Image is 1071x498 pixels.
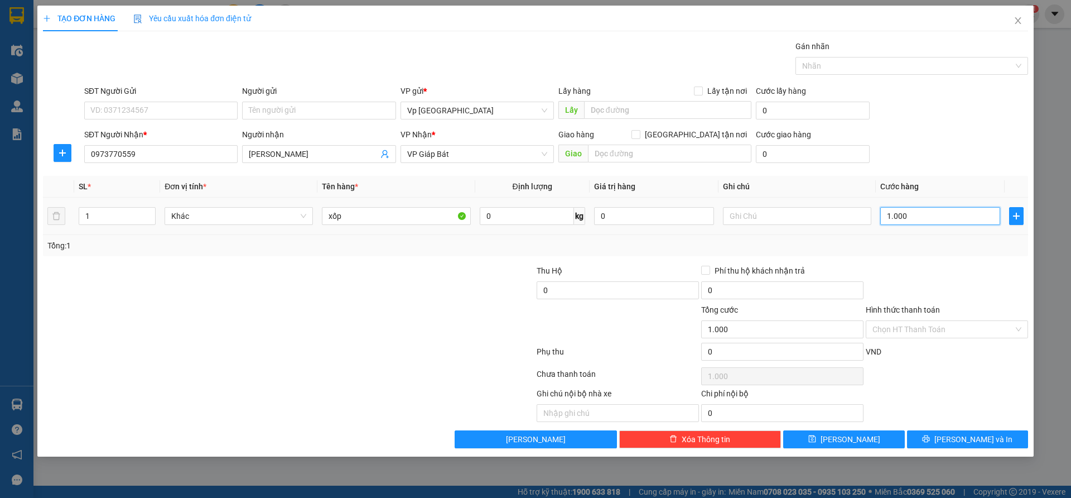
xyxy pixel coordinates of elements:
[558,145,588,162] span: Giao
[619,430,781,448] button: deleteXóa Thông tin
[682,433,730,446] span: Xóa Thông tin
[710,265,809,277] span: Phí thu hộ khách nhận trả
[242,85,395,97] div: Người gửi
[7,23,90,49] span: Số 61 [PERSON_NAME] (Đối diện bến xe [GEOGRAPHIC_DATA])
[703,85,751,97] span: Lấy tận nơi
[594,182,635,191] span: Giá trị hàng
[537,404,699,422] input: Nhập ghi chú
[880,182,919,191] span: Cước hàng
[640,128,751,141] span: [GEOGRAPHIC_DATA] tận nơi
[866,347,881,356] span: VND
[4,36,6,76] img: logo
[242,128,395,141] div: Người nhận
[669,435,677,444] span: delete
[584,101,751,119] input: Dọc đường
[322,207,470,225] input: VD: Bàn, Ghế
[1010,212,1023,221] span: plus
[723,207,871,225] input: Ghi Chú
[165,182,206,191] span: Đơn vị tính
[79,182,88,191] span: SL
[84,128,238,141] div: SĐT Người Nhận
[701,387,863,404] div: Chi phí nội bộ
[922,435,930,444] span: printer
[322,182,358,191] span: Tên hàng
[756,130,811,139] label: Cước giao hàng
[537,387,699,404] div: Ghi chú nội bộ nhà xe
[47,207,65,225] button: delete
[43,15,51,22] span: plus
[506,433,566,446] span: [PERSON_NAME]
[401,130,432,139] span: VP Nhận
[558,101,584,119] span: Lấy
[1014,16,1022,25] span: close
[537,266,562,275] span: Thu Hộ
[1009,207,1024,225] button: plus
[91,36,192,48] span: THUONGLY09250035
[47,240,413,252] div: Tổng: 1
[535,346,700,365] div: Phụ thu
[756,87,806,95] label: Cước lấy hàng
[455,430,617,448] button: [PERSON_NAME]
[407,146,547,162] span: VP Giáp Bát
[934,433,1012,446] span: [PERSON_NAME] và In
[866,305,940,314] label: Hình thức thanh toán
[783,430,904,448] button: save[PERSON_NAME]
[718,176,876,198] th: Ghi chú
[558,87,591,95] span: Lấy hàng
[21,62,77,86] strong: PHIẾU GỬI HÀNG
[43,14,115,23] span: TẠO ĐƠN HÀNG
[84,85,238,97] div: SĐT Người Gửi
[13,51,84,60] span: 19003239, 0928021970
[1002,6,1034,37] button: Close
[535,368,700,387] div: Chưa thanh toán
[756,102,870,119] input: Cước lấy hàng
[821,433,880,446] span: [PERSON_NAME]
[133,14,251,23] span: Yêu cầu xuất hóa đơn điện tử
[407,102,547,119] span: Vp Thượng Lý
[171,208,306,224] span: Khác
[380,150,389,159] span: user-add
[701,305,738,314] span: Tổng cước
[513,182,552,191] span: Định lượng
[588,145,751,162] input: Dọc đường
[558,130,594,139] span: Giao hàng
[54,144,71,162] button: plus
[795,42,829,51] label: Gán nhãn
[808,435,816,444] span: save
[401,85,554,97] div: VP gửi
[54,149,71,157] span: plus
[574,207,585,225] span: kg
[907,430,1028,448] button: printer[PERSON_NAME] và In
[133,15,142,23] img: icon
[20,6,77,21] span: Kết Đoàn
[594,207,714,225] input: 0
[756,145,870,163] input: Cước giao hàng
